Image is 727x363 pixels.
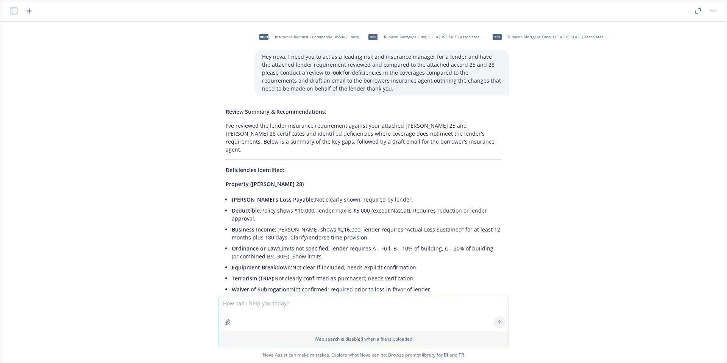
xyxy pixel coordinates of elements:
p: Web search is disabled when a file is uploaded [223,336,504,342]
span: Business Income: [232,226,276,233]
span: pdf [368,34,378,40]
span: Rubicon Mortgage Fund, LLC a [US_STATE]_Associates Insectary_25-26 escrow_9-10-2025_484308642.pdf [384,34,483,39]
span: docx [259,34,268,40]
li: [PERSON_NAME] appears specific. If blanket, confirm limit applies per location. [232,295,501,306]
span: Nova Assist can make mistakes. Explore what Nova can do: Browse prompt library for and [3,347,724,363]
li: Not confirmed; required prior to loss in favor of lender. [232,284,501,295]
span: [PERSON_NAME]’s Loss Payable: [232,196,315,203]
span: Insurance Request - Commercial ASS002F.docx [275,34,359,39]
span: Waiver of Subrogation: [232,286,291,293]
span: Deductible: [232,207,261,214]
span: Property ([PERSON_NAME] 28) [226,180,304,188]
a: BI [444,352,448,358]
span: Deficiencies Identified: [226,166,284,174]
li: Limits not specified; lender requires A—Full, B—10% of building, C—20% of building (or combined B... [232,243,501,262]
span: Review Summary & Recommendations: [226,108,326,115]
span: Ordinance or Law: [232,245,279,252]
li: Not clearly shown; required by lender. [232,194,501,205]
a: TR [459,352,464,358]
p: Hey nova, I need you to act as a leading risk and insurance manager for a lender and have the att... [262,53,501,92]
li: Not clearly confirmed as purchased; needs verification. [232,273,501,284]
div: pdfRubicon Mortgage Fund, LLC a [US_STATE]_Associates Insectary_25-26 escrow_9-10-2025_484308642.pdf [363,28,485,47]
span: Terrorism (TRIA): [232,275,275,282]
li: Not clear if included; needs explicit confirmation. [232,262,501,273]
span: Equipment Breakdown: [232,264,292,271]
span: pdf [493,34,502,40]
span: Rubicon Mortgage Fund, LLC a [US_STATE]_Associates Insectary_25-26 GL ESCROW_9-10-2025_761349333.pdf [508,34,607,39]
p: I've reviewed the lender insurance requirement against your attached [PERSON_NAME] 25 and [PERSON... [226,122,501,153]
div: docxInsurance Request - Commercial ASS002F.docx [254,28,360,47]
div: pdfRubicon Mortgage Fund, LLC a [US_STATE]_Associates Insectary_25-26 GL ESCROW_9-10-2025_7613493... [488,28,609,47]
li: Policy shows $10,000; lender max is $5,000 (except NatCat). Requires reduction or lender approval. [232,205,501,224]
li: [PERSON_NAME] shows $216,000; lender requires “Actual Loss Sustained” for at least 12 months plus... [232,224,501,243]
